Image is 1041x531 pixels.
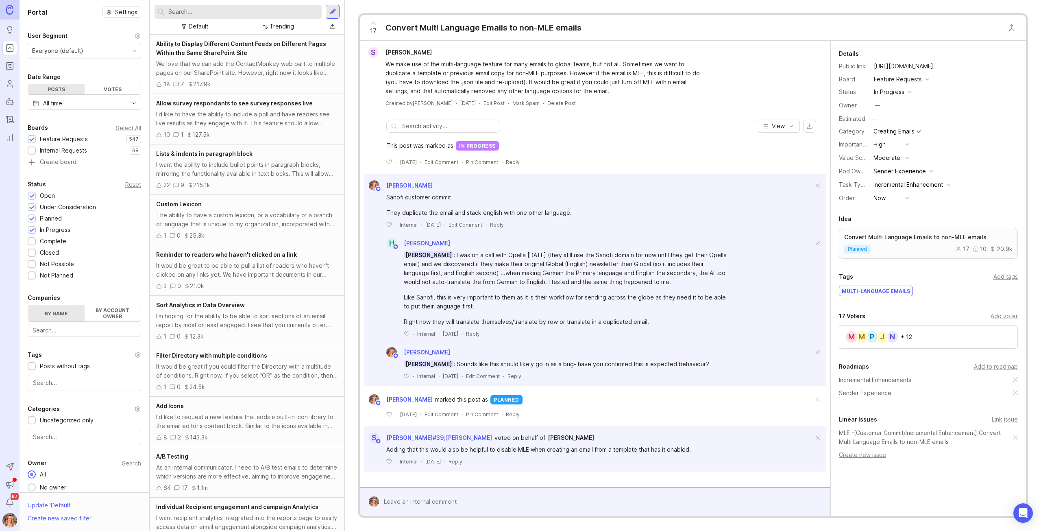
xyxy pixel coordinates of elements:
div: High [873,140,886,149]
div: Tags [28,350,42,360]
div: Multi-language emails [839,286,913,296]
div: 17 [956,246,969,252]
div: Reply [506,411,520,418]
div: Moderate [873,153,900,162]
div: Under Consideration [40,203,96,212]
a: [DATE] [460,100,476,107]
div: · [413,330,414,337]
div: Incremental Enhancement [873,180,943,189]
a: Reporting [2,130,17,145]
a: MLE -[Customer Commit/Incremental Enhancement] Convert Multi Language Emails to non-MLE emails [839,428,1013,446]
div: I'd like to have the ability to include a poll and have readers see live results as they engage w... [156,110,338,128]
div: · [395,221,396,228]
a: Allow survey respondants to see survey responses liveI'd like to have the ability to include a po... [150,94,344,144]
span: Filter Directory with multiple conditions [156,352,267,359]
span: [PERSON_NAME] [404,251,453,258]
span: [PERSON_NAME]#39;[PERSON_NAME] [386,434,492,441]
div: 22 [163,181,170,190]
span: View [772,122,785,130]
div: · [444,458,445,465]
a: S[PERSON_NAME]#39;[PERSON_NAME] [364,433,492,443]
a: Create board [28,159,141,166]
input: Search... [168,7,318,16]
div: P [865,330,878,343]
div: 20.9k [990,246,1013,252]
div: 25.3k [189,231,205,240]
a: Sender Experience [839,389,891,398]
a: S[PERSON_NAME] [363,47,438,58]
div: : I was on a call with Opella [DATE] (they still use the Sanofi domain for now until they get the... [404,251,729,286]
a: Bronwen W[PERSON_NAME] [364,394,435,405]
div: We make use of the multi-language feature for many emails to global teams, but not all. Sometimes... [385,60,711,96]
div: Convert Multi Language Emails to non-MLE emails [385,22,581,33]
div: 0 [177,282,181,291]
span: Individual Recipient engagement and campaign Analytics [156,503,318,510]
div: · [421,221,422,228]
div: Not Planned [40,271,73,280]
div: M [855,330,868,343]
a: Roadmaps [2,59,17,73]
div: Everyone (default) [32,46,83,55]
div: Uncategorized only [40,416,94,425]
div: · [462,159,463,166]
div: Create new issue [839,450,1018,459]
div: · [543,100,544,107]
div: 1 [181,130,183,139]
div: 215.1k [193,181,210,190]
div: As an internal communicator, I need to A/B test emails to determine which versions are more effec... [156,463,338,481]
span: Allow survey respondants to see survey responses live [156,100,313,107]
div: · [420,411,421,418]
div: · [479,100,480,107]
div: 17 Voters [839,311,865,321]
span: A/B Testing [156,453,188,460]
div: · [438,330,440,337]
label: Value Scale [839,154,870,161]
img: Canny Home [6,5,13,14]
div: Roadmaps [839,362,869,371]
div: 17 [181,483,188,492]
div: 64 [163,483,171,492]
div: 217.9k [193,80,211,89]
div: Internal [417,373,435,380]
div: Internal Requests [40,146,87,155]
img: member badge [393,244,399,250]
div: Boards [28,123,48,133]
a: Sort Analytics in Data OverviewI'm hoping for the ability to be able to sort sections of an email... [150,296,344,346]
div: 24.5k [189,382,205,391]
div: 21.0k [190,282,204,291]
button: Notifications [2,495,17,510]
div: Add to roadmap [974,362,1018,371]
div: Adding that this would also be helpful to disable MLE when creating an email from a template that... [386,445,712,454]
div: · [438,373,440,380]
span: 17 [370,26,377,35]
div: · [420,159,421,166]
div: Creating Emails [873,129,915,134]
span: [PERSON_NAME] [404,361,453,367]
div: Closed [40,248,59,257]
div: Owner [28,458,47,468]
a: A/B TestingAs an internal communicator, I need to A/B test emails to determine which versions are... [150,447,344,498]
div: · [444,221,445,228]
a: [URL][DOMAIN_NAME] [871,61,936,72]
div: Reply [506,159,520,166]
div: · [501,159,503,166]
div: · [395,458,396,465]
div: 0 [177,382,181,391]
div: J [875,330,889,343]
input: Search... [33,433,136,441]
div: 8 [163,433,167,442]
div: The ability to have a custom lexicon, or a vocabulary of a branch of language that is unique to m... [156,211,338,229]
img: member badge [375,400,381,406]
div: Tags [839,272,853,282]
div: Sanofi customer commit [386,193,712,202]
div: 1 [163,332,166,341]
div: Default [189,22,208,31]
div: · [421,458,422,465]
a: Add IconsI'd like to request a new feature that adds a built-in icon library to the email editor'... [150,397,344,447]
a: Filter Directory with multiple conditionsIt would be great if you could filter the Directory with... [150,346,344,397]
div: Owner [839,101,867,110]
div: Edit Comment [449,221,482,228]
label: By name [28,305,85,321]
span: [PERSON_NAME] [404,349,450,356]
div: No owner [36,483,70,492]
